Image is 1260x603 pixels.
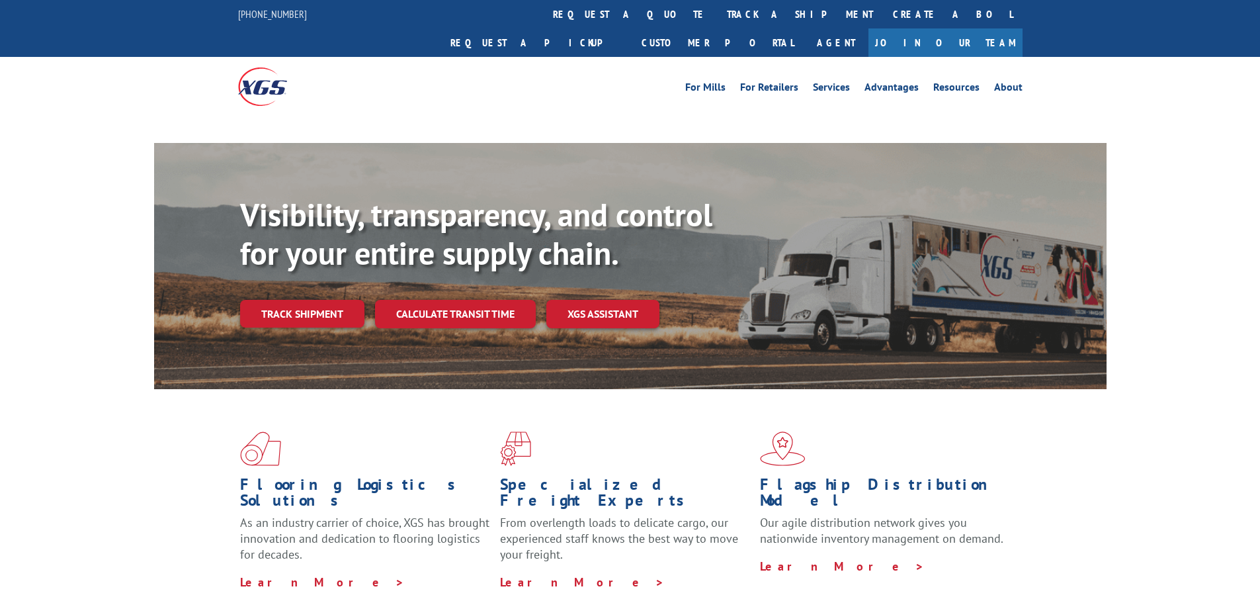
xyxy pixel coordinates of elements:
[994,82,1023,97] a: About
[240,194,712,273] b: Visibility, transparency, and control for your entire supply chain.
[240,477,490,515] h1: Flooring Logistics Solutions
[375,300,536,328] a: Calculate transit time
[868,28,1023,57] a: Join Our Team
[804,28,868,57] a: Agent
[864,82,919,97] a: Advantages
[740,82,798,97] a: For Retailers
[760,515,1003,546] span: Our agile distribution network gives you nationwide inventory management on demand.
[760,559,925,574] a: Learn More >
[240,432,281,466] img: xgs-icon-total-supply-chain-intelligence-red
[500,477,750,515] h1: Specialized Freight Experts
[685,82,726,97] a: For Mills
[500,575,665,590] a: Learn More >
[240,300,364,328] a: Track shipment
[933,82,980,97] a: Resources
[240,515,489,562] span: As an industry carrier of choice, XGS has brought innovation and dedication to flooring logistics...
[500,515,750,574] p: From overlength loads to delicate cargo, our experienced staff knows the best way to move your fr...
[240,575,405,590] a: Learn More >
[546,300,659,328] a: XGS ASSISTANT
[760,432,806,466] img: xgs-icon-flagship-distribution-model-red
[500,432,531,466] img: xgs-icon-focused-on-flooring-red
[238,7,307,21] a: [PHONE_NUMBER]
[813,82,850,97] a: Services
[441,28,632,57] a: Request a pickup
[760,477,1010,515] h1: Flagship Distribution Model
[632,28,804,57] a: Customer Portal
